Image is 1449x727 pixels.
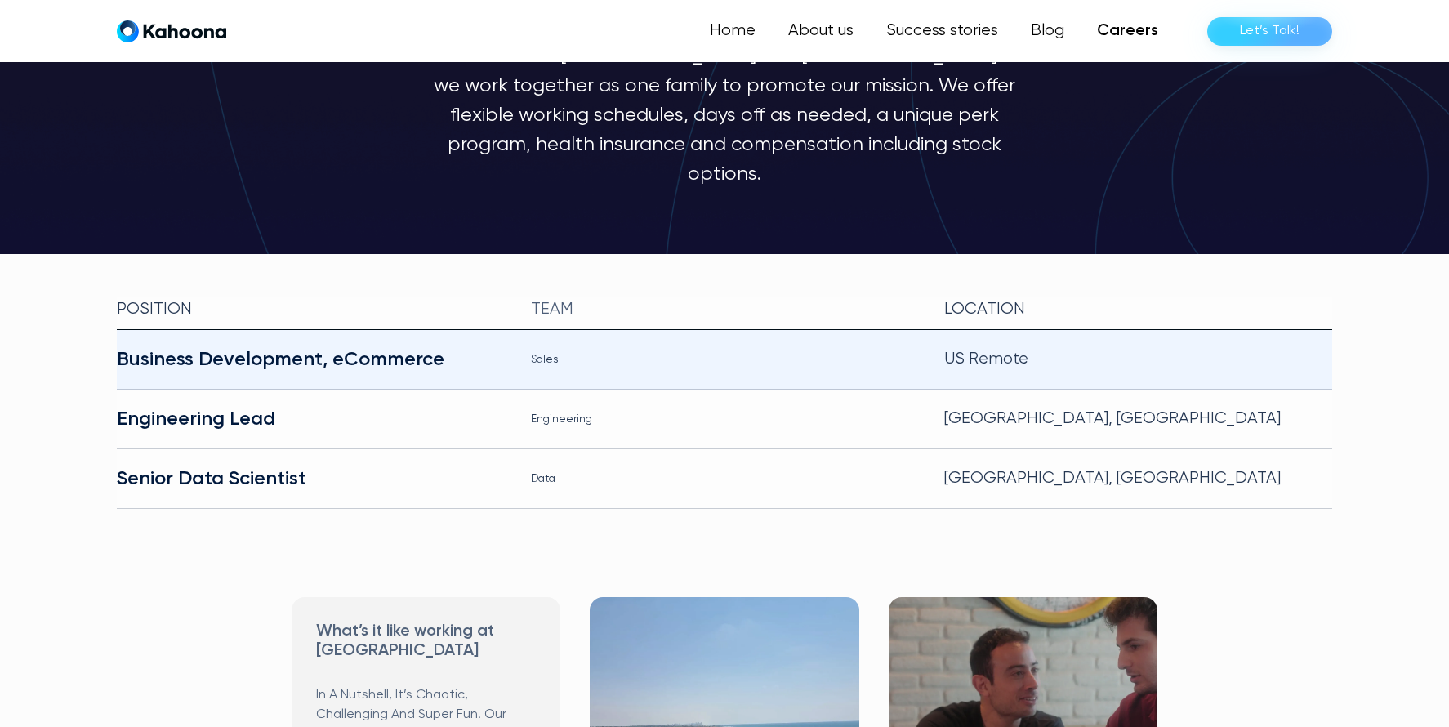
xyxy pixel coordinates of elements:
h3: What’s it like working at [GEOGRAPHIC_DATA] [316,622,536,661]
div: Sales [531,346,919,372]
div: Data [531,466,919,492]
a: Business Development, eCommerceSalesUS Remote [117,330,1332,390]
a: Home [693,15,772,47]
div: Business Development, eCommerce [117,346,505,372]
a: Blog [1014,15,1081,47]
a: Success stories [870,15,1014,47]
div: Let’s Talk! [1240,18,1300,44]
div: [GEOGRAPHIC_DATA], [GEOGRAPHIC_DATA] [944,466,1332,492]
div: team [531,297,919,323]
a: home [117,20,226,43]
p: From day one [PERSON_NAME] was established as a global company with locations in [GEOGRAPHIC_DATA... [411,12,1038,189]
div: Location [944,297,1332,323]
div: [GEOGRAPHIC_DATA], [GEOGRAPHIC_DATA] [944,406,1332,432]
a: Careers [1081,15,1175,47]
div: Engineering Lead [117,406,505,432]
a: Let’s Talk! [1207,17,1332,46]
a: About us [772,15,870,47]
a: Engineering LeadEngineering[GEOGRAPHIC_DATA], [GEOGRAPHIC_DATA] [117,390,1332,449]
div: Engineering [531,406,919,432]
a: Senior Data ScientistData[GEOGRAPHIC_DATA], [GEOGRAPHIC_DATA] [117,449,1332,509]
div: Position [117,297,505,323]
div: Senior Data Scientist [117,466,505,492]
div: US Remote [944,346,1332,372]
